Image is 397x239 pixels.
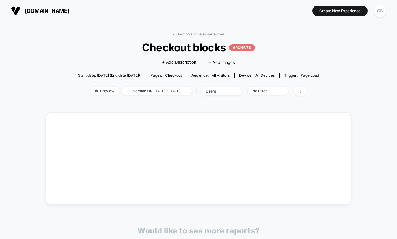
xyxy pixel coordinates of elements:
[255,73,275,78] span: all devices
[372,5,388,17] button: CS
[374,5,386,17] div: CS
[11,6,20,15] img: Visually logo
[301,73,319,78] span: Page Load
[165,73,182,78] span: checkout
[252,89,277,93] div: No Filter
[90,87,119,95] span: Preview
[25,8,69,14] span: [DOMAIN_NAME]
[9,6,71,16] button: [DOMAIN_NAME]
[206,89,230,94] div: users
[137,226,260,235] p: Would like to see more reports?
[122,87,192,95] span: Version (1): [DATE] - [DATE]
[191,73,230,78] div: Audience:
[150,73,182,78] div: Pages:
[234,73,279,78] span: Device:
[312,6,368,16] button: Create New Experience
[173,32,224,36] a: < Back to all live experiences
[195,87,201,96] span: |
[90,41,307,54] span: Checkout blocks
[209,60,235,65] span: + Add Images
[212,73,230,78] span: All Visitors
[78,73,140,78] span: Start date: [DATE] (End date [DATE])
[162,59,196,65] span: + Add Description
[284,73,319,78] div: Trigger:
[229,44,255,51] p: ARCHIVED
